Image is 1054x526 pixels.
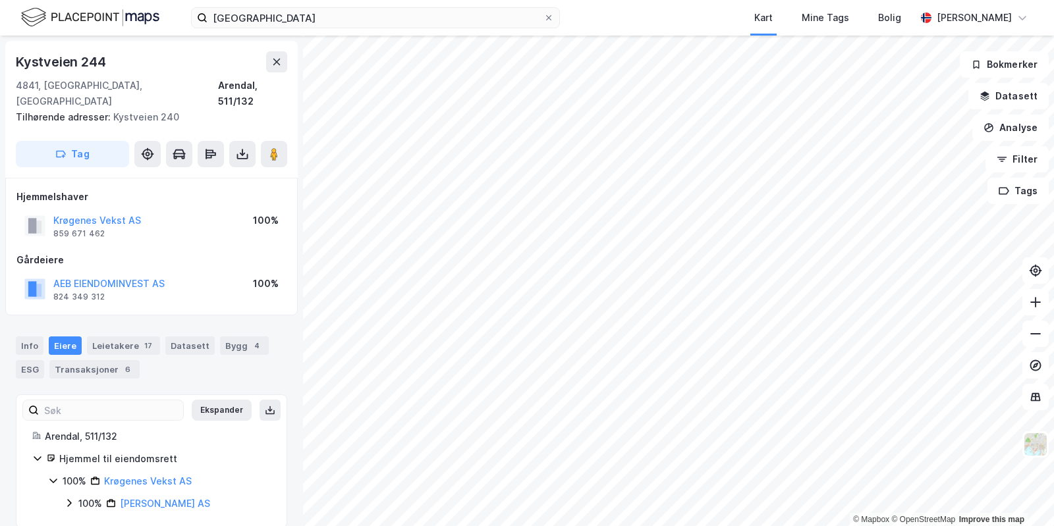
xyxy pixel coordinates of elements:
[49,336,82,355] div: Eiere
[208,8,543,28] input: Søk på adresse, matrikkel, gårdeiere, leietakere eller personer
[16,78,218,109] div: 4841, [GEOGRAPHIC_DATA], [GEOGRAPHIC_DATA]
[853,515,889,524] a: Mapbox
[59,451,271,467] div: Hjemmel til eiendomsrett
[16,360,44,379] div: ESG
[16,189,287,205] div: Hjemmelshaver
[878,10,901,26] div: Bolig
[78,496,102,512] div: 100%
[960,51,1049,78] button: Bokmerker
[1023,432,1048,457] img: Z
[802,10,849,26] div: Mine Tags
[250,339,263,352] div: 4
[253,276,279,292] div: 100%
[959,515,1024,524] a: Improve this map
[63,473,86,489] div: 100%
[121,363,134,376] div: 6
[985,146,1049,172] button: Filter
[972,115,1049,141] button: Analyse
[87,336,160,355] div: Leietakere
[968,83,1049,109] button: Datasett
[53,292,105,302] div: 824 349 312
[16,111,113,122] span: Tilhørende adresser:
[16,109,277,125] div: Kystveien 240
[988,463,1054,526] iframe: Chat Widget
[253,213,279,228] div: 100%
[16,336,43,355] div: Info
[891,515,955,524] a: OpenStreetMap
[120,498,210,509] a: [PERSON_NAME] AS
[49,360,140,379] div: Transaksjoner
[192,400,252,421] button: Ekspander
[39,400,183,420] input: Søk
[220,336,269,355] div: Bygg
[988,463,1054,526] div: Kontrollprogram for chat
[165,336,215,355] div: Datasett
[16,252,287,268] div: Gårdeiere
[754,10,773,26] div: Kart
[16,51,108,72] div: Kystveien 244
[16,141,129,167] button: Tag
[142,339,155,352] div: 17
[21,6,159,29] img: logo.f888ab2527a4732fd821a326f86c7f29.svg
[53,228,105,239] div: 859 671 462
[937,10,1012,26] div: [PERSON_NAME]
[218,78,287,109] div: Arendal, 511/132
[45,429,271,444] div: Arendal, 511/132
[987,178,1049,204] button: Tags
[104,475,192,487] a: Krøgenes Vekst AS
